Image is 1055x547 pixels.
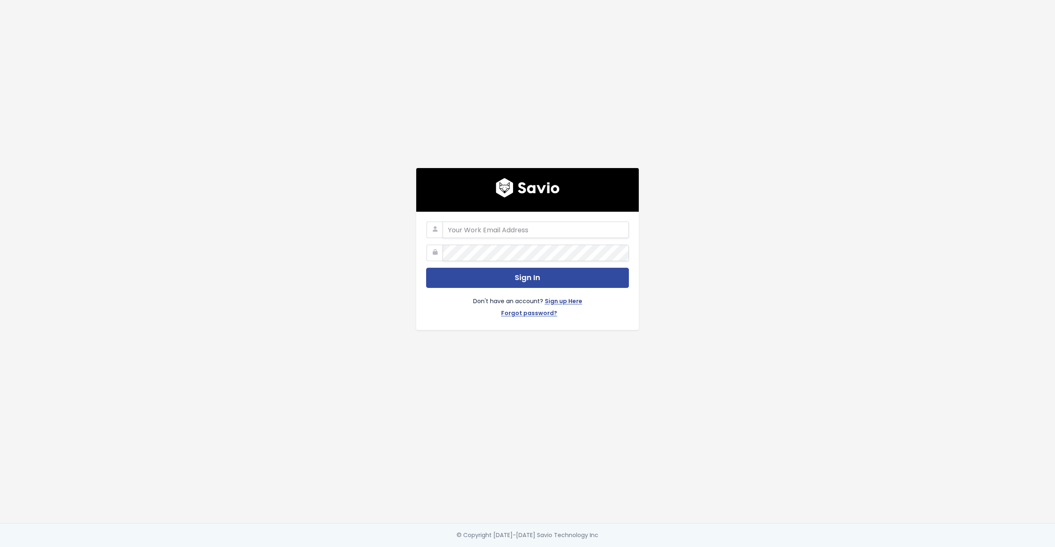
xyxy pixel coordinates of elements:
img: logo600x187.a314fd40982d.png [496,178,560,198]
a: Forgot password? [501,308,557,320]
button: Sign In [426,268,629,288]
div: Don't have an account? [426,288,629,320]
input: Your Work Email Address [443,222,629,238]
a: Sign up Here [545,296,582,308]
div: © Copyright [DATE]-[DATE] Savio Technology Inc [457,530,598,540]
